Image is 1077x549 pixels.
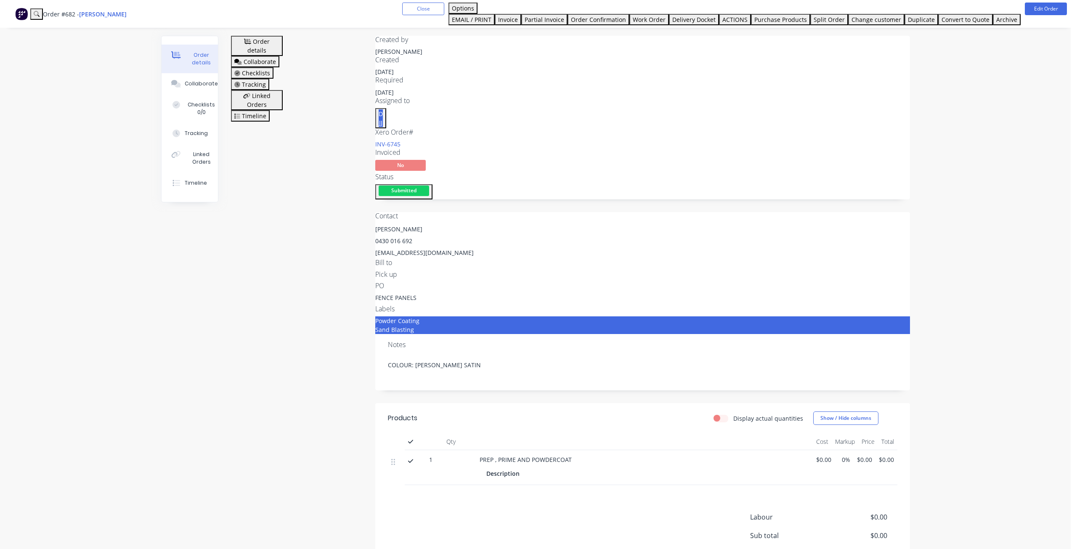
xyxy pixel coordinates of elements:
span: [DATE] [375,88,394,96]
button: Submitted [375,184,432,199]
button: DJJ [375,108,386,128]
div: Timeline [185,179,207,187]
a: [PERSON_NAME] [79,10,127,18]
button: Collaborate [162,73,218,94]
div: Checklists 0/0 [185,101,218,116]
button: Linked Orders [231,90,282,110]
button: Split Order [810,14,848,25]
button: Invoice [495,14,521,25]
div: JJ [379,118,383,127]
div: Total [878,433,897,450]
div: [PERSON_NAME]0430 016 692[EMAIL_ADDRESS][DOMAIN_NAME] [375,223,910,259]
div: [PERSON_NAME] [375,47,910,56]
div: Archive [996,15,1017,24]
div: Delivery Docket [672,15,716,24]
a: INV-6745 [375,140,401,148]
div: Description [486,467,523,480]
div: Work Order [633,15,666,24]
span: $0.00 [816,455,831,464]
button: ACTIONS [719,14,751,25]
div: Invoice [498,15,518,24]
span: $0.00 [825,530,887,541]
span: Labour [750,512,825,522]
div: Products [388,413,417,423]
button: Change customer [848,14,905,25]
div: Convert to Quote [942,15,989,24]
div: 0430 016 692 [375,235,910,247]
label: Display actual quantities [733,414,803,423]
button: Options [448,3,477,14]
div: Xero Order # [375,128,910,136]
div: [PERSON_NAME] [375,223,910,235]
button: Collaborate [231,56,279,67]
div: Sand Blasting [375,325,910,334]
div: Order Confirmation [571,15,626,24]
button: Tracking [231,79,269,90]
button: Timeline [162,172,218,194]
div: PO [375,282,910,290]
div: Cost [813,433,832,450]
span: 1 [429,456,432,464]
span: $0.00 [879,455,894,464]
div: Invoiced [375,149,910,156]
div: Labels [375,305,910,313]
button: Timeline [231,110,270,122]
div: Required [375,76,910,84]
div: Collaborate [185,80,218,88]
div: Markup [832,433,858,450]
button: Order details [231,36,282,56]
div: Created [375,56,910,64]
div: Bill to [375,259,910,267]
span: No [375,160,426,170]
span: $0.00 [825,512,887,522]
span: [DATE] [375,68,394,76]
button: Order details [162,45,218,73]
button: Show / Hide columns [813,411,878,425]
div: D [379,109,383,118]
span: $0.00 [857,455,872,464]
span: Sub total [750,530,825,541]
button: Checklists 0/0 [162,94,218,123]
div: Powder Coating [375,316,910,325]
div: FENCE PANELS [375,293,480,305]
span: 0% [838,455,850,464]
div: Tracking [185,130,208,137]
button: Duplicate [905,14,938,25]
button: Order Confirmation [568,14,629,25]
button: Convert to Quote [938,14,993,25]
div: Linked Orders [185,151,218,166]
button: Archive [993,14,1021,25]
span: Order #682 - [43,10,79,18]
span: PREP , PRIME AND POWDERCOAT [480,456,572,464]
button: EMAIL / PRINT [448,14,495,25]
div: COLOUR: [PERSON_NAME] SATIN [388,352,897,378]
div: ACTIONS [722,15,748,24]
div: Created by [375,36,910,44]
button: Purchase Products [751,14,810,25]
div: Partial Invoice [525,15,564,24]
span: Submitted [379,186,429,196]
div: Purchase Products [754,15,807,24]
div: Change customer [852,15,901,24]
button: Close [402,3,444,15]
div: Assigned to [375,97,910,105]
button: Edit Order [1025,3,1067,15]
div: Order details [185,51,218,66]
img: Factory [15,8,28,20]
div: Price [858,433,878,450]
button: Partial Invoice [521,14,568,25]
div: Notes [388,341,897,349]
button: Delivery Docket [669,14,719,25]
button: Linked Orders [162,144,218,172]
div: Status [375,173,910,181]
div: Pick up [375,271,910,278]
div: [EMAIL_ADDRESS][DOMAIN_NAME] [375,247,910,259]
button: Work Order [629,14,669,25]
button: Tracking [162,123,218,144]
div: Qty [426,433,476,450]
div: Duplicate [908,15,935,24]
div: EMAIL / PRINT [452,15,491,24]
button: Checklists [231,67,273,79]
div: Split Order [814,15,845,24]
